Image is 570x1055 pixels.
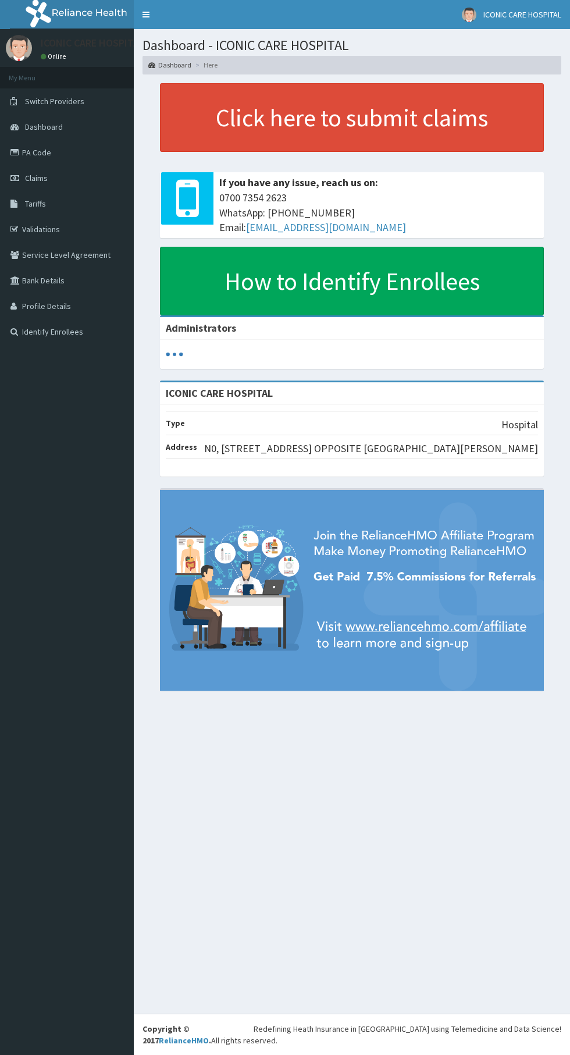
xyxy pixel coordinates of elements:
a: RelianceHMO [159,1035,209,1046]
b: Address [166,442,197,452]
b: If you have any issue, reach us on: [219,176,378,189]
span: Switch Providers [25,96,84,106]
a: Online [41,52,69,61]
span: Claims [25,173,48,183]
img: User Image [6,35,32,61]
b: Administrators [166,321,236,335]
svg: audio-loading [166,346,183,363]
span: Dashboard [25,122,63,132]
footer: All rights reserved. [134,1014,570,1055]
a: Dashboard [148,60,191,70]
p: ICONIC CARE HOSPITAL [41,38,144,48]
a: How to Identify Enrollees [160,247,544,315]
strong: ICONIC CARE HOSPITAL [166,386,273,400]
strong: Copyright © 2017 . [142,1024,211,1046]
span: ICONIC CARE HOSPITAL [483,9,561,20]
img: User Image [462,8,476,22]
li: Here [193,60,218,70]
img: provider-team-banner.png [160,490,544,691]
h1: Dashboard - ICONIC CARE HOSPITAL [142,38,561,53]
span: Tariffs [25,198,46,209]
div: Redefining Heath Insurance in [GEOGRAPHIC_DATA] using Telemedicine and Data Science! [254,1023,561,1035]
p: Hospital [501,417,538,432]
a: Click here to submit claims [160,83,544,152]
span: 0700 7354 2623 WhatsApp: [PHONE_NUMBER] Email: [219,190,538,235]
b: Type [166,418,185,428]
p: N0, [STREET_ADDRESS] OPPOSITE [GEOGRAPHIC_DATA][PERSON_NAME] [204,441,538,456]
a: [EMAIL_ADDRESS][DOMAIN_NAME] [246,221,406,234]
